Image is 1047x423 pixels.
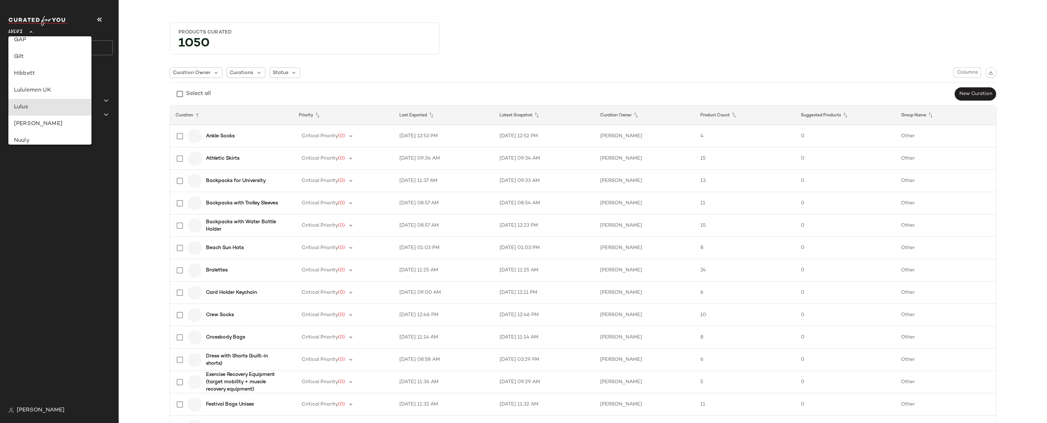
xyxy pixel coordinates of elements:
[338,290,345,295] span: (0)
[695,259,795,282] td: 24
[494,259,594,282] td: [DATE] 11:25 AM
[695,349,795,371] td: 6
[14,86,86,95] div: Lululemon UK
[338,178,345,183] span: (0)
[895,214,996,237] td: Other
[895,125,996,147] td: Other
[338,245,345,250] span: (0)
[206,371,285,393] b: Exercise Recovery Equipment (target mobility + muscle recovery equipment)
[795,214,895,237] td: 0
[954,87,996,101] button: New Curation
[895,326,996,349] td: Other
[206,311,234,319] b: Crew Socks
[206,401,254,408] b: Festival Bags Unisex
[795,349,895,371] td: 0
[595,326,695,349] td: [PERSON_NAME]
[14,53,86,61] div: Gilt
[595,125,695,147] td: [PERSON_NAME]
[302,312,338,318] span: Critical Priority
[494,125,594,147] td: [DATE] 12:52 PM
[695,304,795,326] td: 10
[494,192,594,214] td: [DATE] 08:54 AM
[394,214,494,237] td: [DATE] 08:57 AM
[695,282,795,304] td: 6
[8,408,14,413] img: svg%3e
[338,357,345,362] span: (0)
[595,237,695,259] td: [PERSON_NAME]
[173,38,436,51] div: 1050
[302,268,338,273] span: Critical Priority
[595,349,695,371] td: [PERSON_NAME]
[302,156,338,161] span: Critical Priority
[795,147,895,170] td: 0
[695,105,795,125] th: Product Count
[394,125,494,147] td: [DATE] 12:53 PM
[293,105,393,125] th: Priority
[394,393,494,416] td: [DATE] 11:32 AM
[595,192,695,214] td: [PERSON_NAME]
[695,125,795,147] td: 4
[394,326,494,349] td: [DATE] 11:14 AM
[695,147,795,170] td: 15
[206,289,257,296] b: Card Holder Keychain
[795,125,895,147] td: 0
[338,312,345,318] span: (0)
[394,237,494,259] td: [DATE] 01:03 PM
[394,192,494,214] td: [DATE] 08:57 AM
[394,304,494,326] td: [DATE] 12:46 PM
[302,200,338,206] span: Critical Priority
[206,199,278,207] b: Backpacks with Trolley Sleeves
[302,245,338,250] span: Critical Priority
[302,402,338,407] span: Critical Priority
[695,237,795,259] td: 8
[338,200,345,206] span: (0)
[494,349,594,371] td: [DATE] 03:29 PM
[494,371,594,393] td: [DATE] 09:29 AM
[394,282,494,304] td: [DATE] 09:00 AM
[494,147,594,170] td: [DATE] 09:34 AM
[206,334,245,341] b: Crossbody Bags
[494,304,594,326] td: [DATE] 12:46 PM
[394,349,494,371] td: [DATE] 08:58 AM
[494,170,594,192] td: [DATE] 09:33 AM
[8,16,68,26] img: cfy_white_logo.C9jOOHJF.svg
[895,259,996,282] td: Other
[895,282,996,304] td: Other
[795,282,895,304] td: 0
[895,170,996,192] td: Other
[494,237,594,259] td: [DATE] 01:03 PM
[795,393,895,416] td: 0
[302,223,338,228] span: Critical Priority
[895,147,996,170] td: Other
[494,282,594,304] td: [DATE] 12:11 PM
[206,155,239,162] b: Athletic Skirts
[494,393,594,416] td: [DATE] 11:32 AM
[14,36,86,44] div: GAP
[795,371,895,393] td: 0
[394,147,494,170] td: [DATE] 09:34 AM
[795,304,895,326] td: 0
[895,304,996,326] td: Other
[186,90,211,98] div: Select all
[338,156,345,161] span: (0)
[795,105,895,125] th: Suggested Products
[394,371,494,393] td: [DATE] 11:36 AM
[895,371,996,393] td: Other
[959,91,992,97] span: New Curation
[895,237,996,259] td: Other
[173,69,211,76] span: Curation Owner
[17,406,65,415] span: [PERSON_NAME]
[394,170,494,192] td: [DATE] 11:37 AM
[795,237,895,259] td: 0
[302,335,338,340] span: Critical Priority
[795,259,895,282] td: 0
[595,105,695,125] th: Curation Owner
[695,214,795,237] td: 15
[206,177,266,184] b: Backpacks for University
[206,132,235,140] b: Ankle Socks
[14,103,86,111] div: Lulus
[595,170,695,192] td: [PERSON_NAME]
[206,218,285,233] b: Backpacks with Water Bottle Holder
[394,259,494,282] td: [DATE] 11:25 AM
[302,357,338,362] span: Critical Priority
